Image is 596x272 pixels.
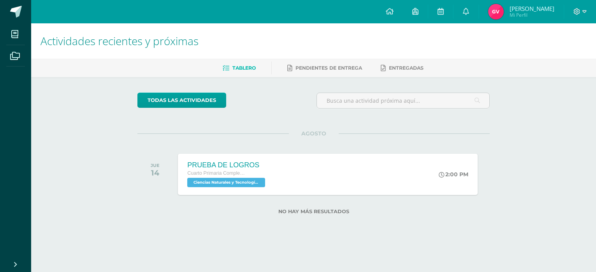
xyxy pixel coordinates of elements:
span: AGOSTO [289,130,339,137]
a: Entregadas [381,62,424,74]
span: Cuarto Primaria Complementaria [187,170,246,176]
div: PRUEBA DE LOGROS [187,161,267,169]
span: Mi Perfil [510,12,554,18]
span: Tablero [232,65,256,71]
span: Ciencias Naturales y Tecnología 'C' [187,178,265,187]
img: 7dc5dd6dc5eac2a4813ab7ae4b6d8255.png [488,4,504,19]
div: 14 [151,168,160,177]
div: 2:00 PM [439,171,468,178]
span: Actividades recientes y próximas [40,33,199,48]
a: todas las Actividades [137,93,226,108]
label: No hay más resultados [137,209,490,214]
span: Entregadas [389,65,424,71]
a: Pendientes de entrega [287,62,362,74]
div: JUE [151,163,160,168]
span: [PERSON_NAME] [510,5,554,12]
input: Busca una actividad próxima aquí... [317,93,489,108]
span: Pendientes de entrega [295,65,362,71]
a: Tablero [223,62,256,74]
